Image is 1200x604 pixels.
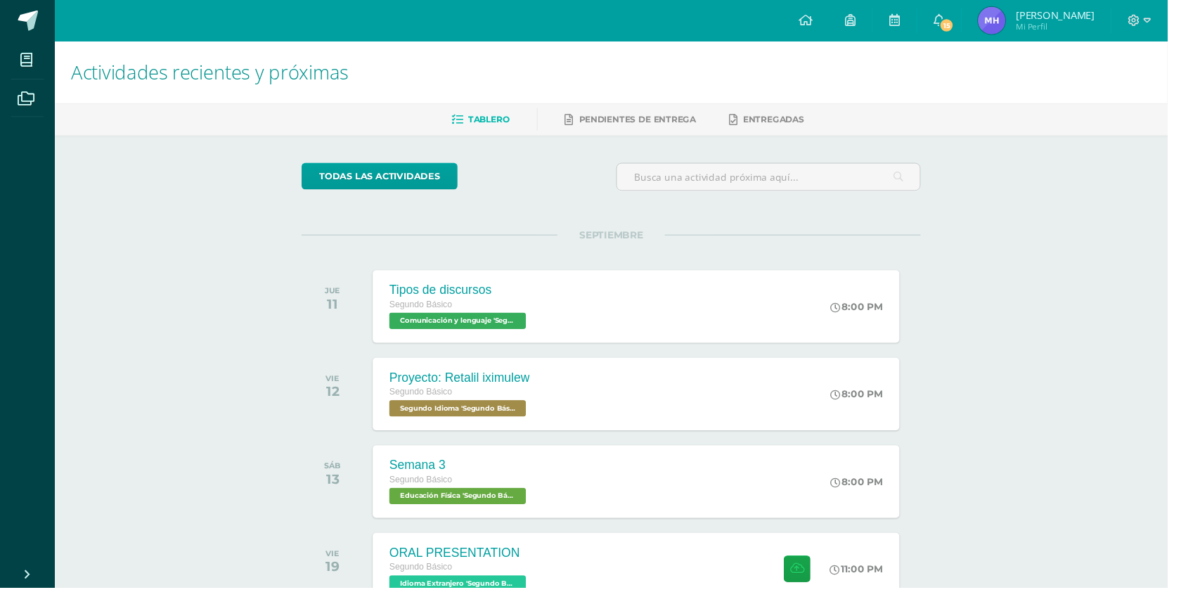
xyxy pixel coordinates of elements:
a: Entregadas [749,112,827,134]
div: ORAL PRESENTATION [400,561,544,576]
span: Mi Perfil [1044,21,1125,33]
input: Busca una actividad próxima aquí... [634,168,946,195]
img: c697cee6bffe92f9a743ba9078e76f35.png [1005,7,1033,35]
span: 15 [965,18,981,34]
div: 12 [335,394,349,411]
a: Tablero [464,112,524,134]
a: Pendientes de entrega [581,112,716,134]
div: Semana 3 [400,471,544,486]
span: Segundo Básico [400,308,465,318]
span: Pendientes de entrega [595,117,716,128]
span: Segundo Básico [400,398,465,408]
div: JUE [334,294,350,304]
span: Educación Física 'Segundo Básico A' [400,501,541,518]
div: 11 [334,304,350,321]
span: Comunicación y lenguaje 'Segundo Básico A' [400,321,541,338]
span: Tablero [482,117,524,128]
div: 13 [333,484,351,501]
a: todas las Actividades [310,167,470,195]
div: 8:00 PM [853,309,908,321]
div: Proyecto: Retalil iximulew [400,381,544,396]
div: SÁB [333,474,351,484]
span: Segundo Idioma 'Segundo Básico A' [400,411,541,428]
span: Entregadas [764,117,827,128]
span: [PERSON_NAME] [1044,8,1125,23]
div: Tipos de discursos [400,291,544,306]
span: SEPTIEMBRE [573,235,683,248]
span: Segundo Básico [400,488,465,498]
span: Segundo Básico [400,578,465,588]
div: 8:00 PM [853,399,908,411]
div: 8:00 PM [853,489,908,501]
div: 19 [335,574,349,591]
div: 11:00 PM [853,579,908,591]
div: VIE [335,384,349,394]
div: VIE [335,564,349,574]
span: Actividades recientes y próximas [73,60,359,87]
